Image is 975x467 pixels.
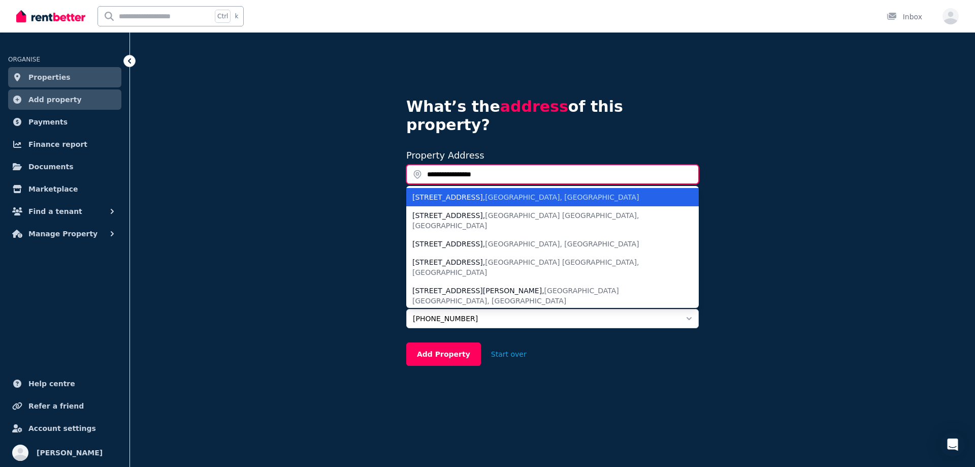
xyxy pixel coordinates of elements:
[28,71,71,83] span: Properties
[887,12,922,22] div: Inbox
[215,10,231,23] span: Ctrl
[940,432,965,457] div: Open Intercom Messenger
[8,157,121,177] a: Documents
[412,286,680,306] div: [STREET_ADDRESS][PERSON_NAME] ,
[8,179,121,199] a: Marketplace
[412,258,639,276] span: [GEOGRAPHIC_DATA] [GEOGRAPHIC_DATA], [GEOGRAPHIC_DATA]
[8,89,121,110] a: Add property
[8,224,121,244] button: Manage Property
[37,447,103,459] span: [PERSON_NAME]
[28,422,96,434] span: Account settings
[412,239,680,249] div: [STREET_ADDRESS] ,
[8,373,121,394] a: Help centre
[8,134,121,154] a: Finance report
[28,205,82,217] span: Find a tenant
[28,161,74,173] span: Documents
[8,418,121,439] a: Account settings
[412,192,680,202] div: [STREET_ADDRESS] ,
[28,228,97,240] span: Manage Property
[235,12,238,20] span: k
[16,9,85,24] img: RentBetter
[412,210,680,231] div: [STREET_ADDRESS] ,
[500,98,568,115] span: address
[8,56,40,63] span: ORGANISE
[28,94,82,106] span: Add property
[481,343,537,365] button: Start over
[406,98,699,134] h4: What’s the of this property?
[28,378,75,390] span: Help centre
[8,396,121,416] a: Refer a friend
[412,257,680,277] div: [STREET_ADDRESS] ,
[28,183,78,195] span: Marketplace
[28,400,84,412] span: Refer a friend
[412,211,639,230] span: [GEOGRAPHIC_DATA] [GEOGRAPHIC_DATA], [GEOGRAPHIC_DATA]
[406,309,699,328] button: [PHONE_NUMBER]
[8,201,121,222] button: Find a tenant
[28,138,87,150] span: Finance report
[406,150,484,161] label: Property Address
[485,193,639,201] span: [GEOGRAPHIC_DATA], [GEOGRAPHIC_DATA]
[485,240,639,248] span: [GEOGRAPHIC_DATA], [GEOGRAPHIC_DATA]
[28,116,68,128] span: Payments
[8,112,121,132] a: Payments
[413,314,678,324] span: [PHONE_NUMBER]
[8,67,121,87] a: Properties
[406,343,481,366] button: Add Property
